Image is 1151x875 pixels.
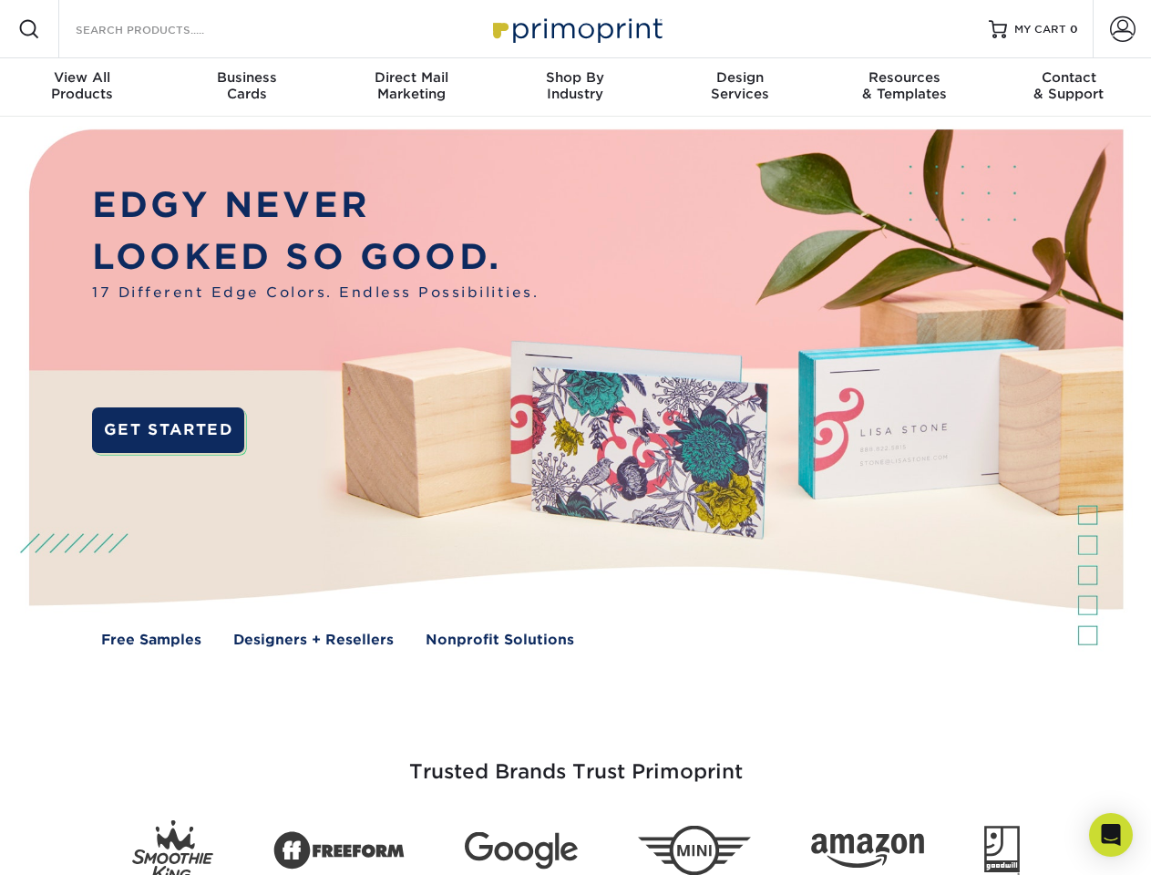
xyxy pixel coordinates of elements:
a: Resources& Templates [822,58,986,117]
p: EDGY NEVER [92,180,539,232]
a: Nonprofit Solutions [426,630,574,651]
img: Amazon [811,834,924,869]
span: Business [164,69,328,86]
img: Google [465,832,578,870]
div: & Support [987,69,1151,102]
h3: Trusted Brands Trust Primoprint [43,716,1109,806]
a: Shop ByIndustry [493,58,657,117]
div: Open Intercom Messenger [1089,813,1133,857]
span: 17 Different Edge Colors. Endless Possibilities. [92,283,539,304]
span: Shop By [493,69,657,86]
input: SEARCH PRODUCTS..... [74,18,252,40]
img: Primoprint [485,9,667,48]
span: Resources [822,69,986,86]
div: & Templates [822,69,986,102]
a: Contact& Support [987,58,1151,117]
div: Industry [493,69,657,102]
a: Designers + Resellers [233,630,394,651]
div: Services [658,69,822,102]
a: Free Samples [101,630,201,651]
a: Direct MailMarketing [329,58,493,117]
span: Design [658,69,822,86]
span: 0 [1070,23,1078,36]
a: GET STARTED [92,407,244,453]
div: Cards [164,69,328,102]
div: Marketing [329,69,493,102]
a: BusinessCards [164,58,328,117]
img: Goodwill [984,826,1020,875]
a: DesignServices [658,58,822,117]
span: Direct Mail [329,69,493,86]
p: LOOKED SO GOOD. [92,232,539,283]
iframe: Google Customer Reviews [5,819,155,869]
span: Contact [987,69,1151,86]
span: MY CART [1014,22,1066,37]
